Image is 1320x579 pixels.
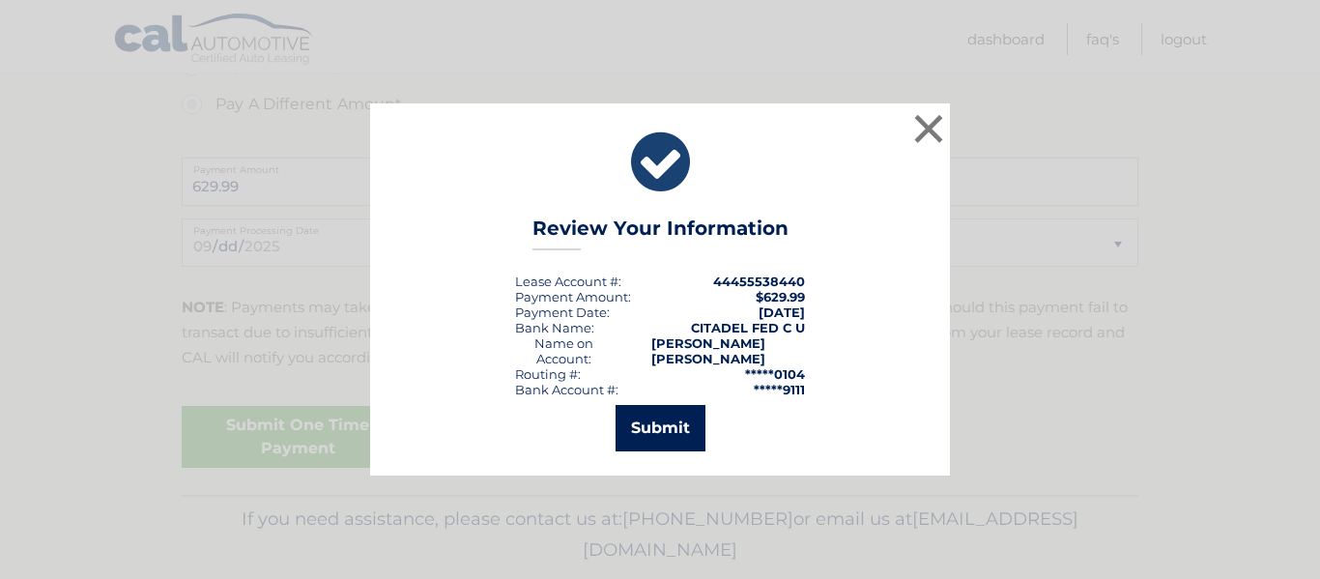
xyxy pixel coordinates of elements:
div: Routing #: [515,366,581,382]
strong: CITADEL FED C U [691,320,805,335]
button: × [909,109,948,148]
div: : [515,304,610,320]
div: Name on Account: [515,335,613,366]
div: Bank Account #: [515,382,618,397]
button: Submit [616,405,705,451]
h3: Review Your Information [532,217,789,250]
strong: 44455538440 [713,274,805,289]
div: Bank Name: [515,320,594,335]
div: Payment Amount: [515,289,631,304]
span: $629.99 [756,289,805,304]
strong: [PERSON_NAME] [PERSON_NAME] [651,335,765,366]
span: [DATE] [759,304,805,320]
span: Payment Date [515,304,607,320]
div: Lease Account #: [515,274,621,289]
